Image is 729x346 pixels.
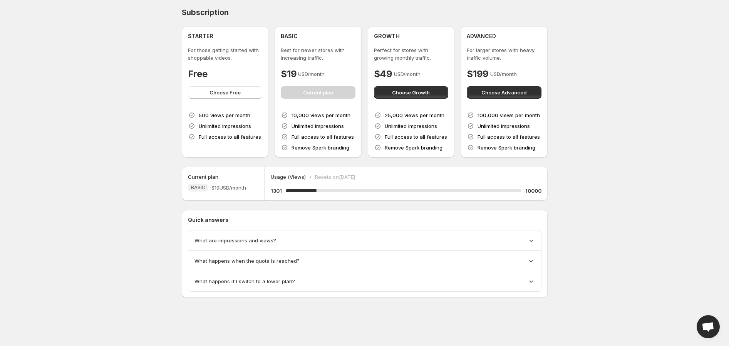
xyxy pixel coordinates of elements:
[374,68,392,80] h4: $49
[478,144,535,151] p: Remove Spark branding
[315,173,355,181] p: Resets on [DATE]
[467,46,541,62] p: For larger stores with heavy traffic volume.
[374,46,449,62] p: Perfect for stores with growing monthly traffic.
[478,133,540,141] p: Full access to all features
[385,122,437,130] p: Unlimited impressions
[292,111,350,119] p: 10,000 views per month
[199,133,261,141] p: Full access to all features
[490,70,517,78] p: USD/month
[188,173,218,181] h5: Current plan
[182,8,229,17] h4: Subscription
[525,187,541,195] h5: 10000
[281,46,355,62] p: Best for newer stores with increasing traffic.
[298,70,325,78] p: USD/month
[188,86,263,99] button: Choose Free
[199,111,250,119] p: 500 views per month
[467,68,489,80] h4: $199
[271,173,306,181] p: Usage (Views)
[392,89,430,96] span: Choose Growth
[292,133,354,141] p: Full access to all features
[385,144,442,151] p: Remove Spark branding
[188,32,213,40] h4: STARTER
[281,32,298,40] h4: BASIC
[374,32,400,40] h4: GROWTH
[481,89,526,96] span: Choose Advanced
[194,237,276,244] span: What are impressions and views?
[467,86,541,99] button: Choose Advanced
[292,144,349,151] p: Remove Spark branding
[385,111,444,119] p: 25,000 views per month
[697,315,720,338] a: Open chat
[292,122,344,130] p: Unlimited impressions
[209,89,241,96] span: Choose Free
[199,122,251,130] p: Unlimited impressions
[309,173,312,181] p: •
[374,86,449,99] button: Choose Growth
[281,68,297,80] h4: $19
[188,46,263,62] p: For those getting started with shoppable videos.
[385,133,447,141] p: Full access to all features
[188,68,208,80] h4: Free
[394,70,421,78] p: USD/month
[194,277,295,285] span: What happens if I switch to a lower plan?
[188,216,541,224] p: Quick answers
[194,257,300,265] span: What happens when the quota is reached?
[271,187,282,195] h5: 1301
[478,122,530,130] p: Unlimited impressions
[191,185,205,191] span: BASIC
[211,184,246,191] span: $19 USD/month
[467,32,496,40] h4: ADVANCED
[478,111,540,119] p: 100,000 views per month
